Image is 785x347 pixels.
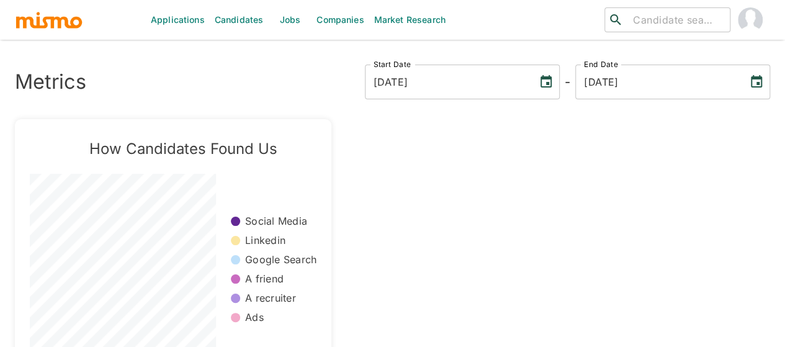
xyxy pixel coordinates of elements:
[738,7,763,32] img: Maia Reyes
[245,233,285,248] p: Linkedin
[575,65,739,99] input: MM/DD/YYYY
[245,253,316,267] p: Google Search
[50,139,316,159] h5: How Candidates Found Us
[584,59,617,70] label: End Date
[628,11,725,29] input: Candidate search
[245,310,264,325] p: Ads
[245,291,296,305] p: A recruiter
[565,72,570,92] h6: -
[245,272,284,286] p: A friend
[365,65,529,99] input: MM/DD/YYYY
[534,70,558,94] button: Choose date, selected date is Aug 14, 2022
[744,70,769,94] button: Choose date, selected date is Aug 14, 2025
[374,59,411,70] label: Start Date
[15,70,86,94] h3: Metrics
[245,214,307,228] p: Social Media
[15,11,83,29] img: logo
